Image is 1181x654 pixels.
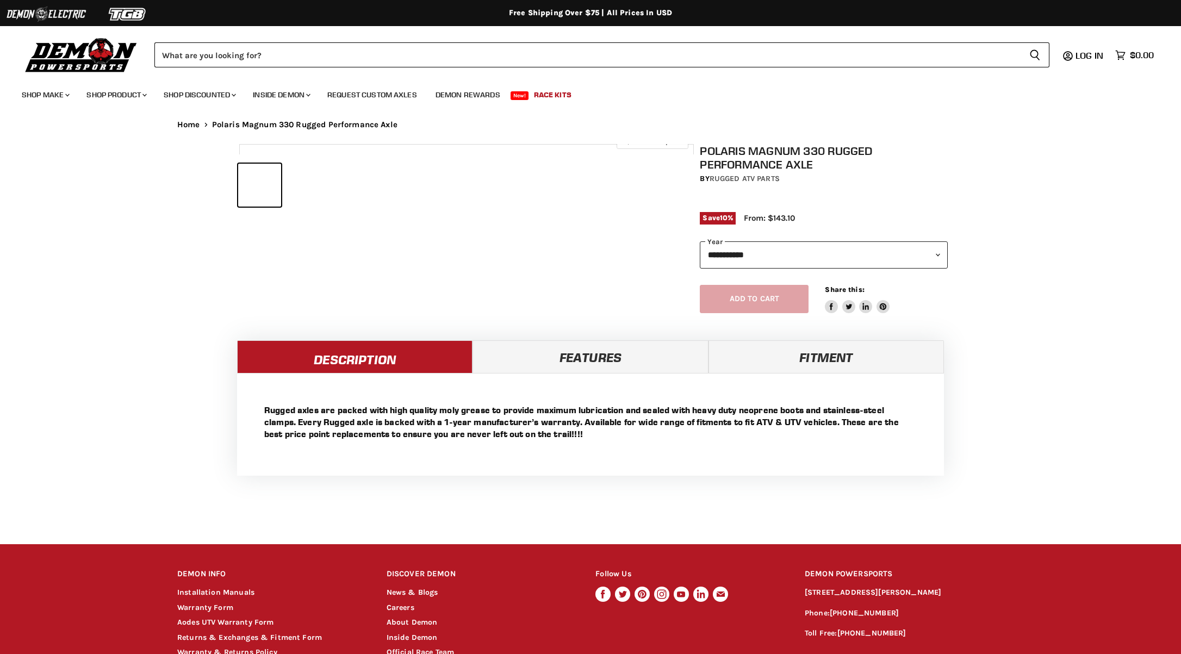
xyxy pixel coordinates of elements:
form: Product [154,42,1049,67]
a: Home [177,120,200,129]
span: Polaris Magnum 330 Rugged Performance Axle [212,120,397,129]
button: Search [1021,42,1049,67]
a: [PHONE_NUMBER] [837,628,906,638]
h2: DEMON POWERSPORTS [805,562,1004,587]
a: Shop Product [78,84,153,106]
span: From: $143.10 [744,213,795,223]
a: Shop Discounted [156,84,243,106]
a: Shop Make [14,84,76,106]
div: by [700,173,948,185]
a: News & Blogs [387,588,438,597]
span: New! [511,91,529,100]
a: About Demon [387,618,438,627]
span: $0.00 [1130,50,1154,60]
input: Search [154,42,1021,67]
p: Toll Free: [805,627,1004,640]
a: $0.00 [1110,47,1159,63]
img: Demon Powersports [22,35,141,74]
a: Aodes UTV Warranty Form [177,618,274,627]
span: 10 [720,214,728,222]
a: Log in [1071,51,1110,60]
span: Log in [1076,50,1103,61]
ul: Main menu [14,79,1151,106]
a: Returns & Exchanges & Fitment Form [177,633,322,642]
div: Free Shipping Over $75 | All Prices In USD [156,8,1025,18]
a: Careers [387,603,414,612]
a: Warranty Form [177,603,233,612]
img: TGB Logo 2 [87,4,169,24]
a: Description [237,340,473,373]
a: [PHONE_NUMBER] [830,608,899,618]
a: Features [473,340,708,373]
h2: Follow Us [595,562,784,587]
a: Fitment [708,340,944,373]
a: Inside Demon [387,633,438,642]
h1: Polaris Magnum 330 Rugged Performance Axle [700,144,948,171]
p: Rugged axles are packed with high quality moly grease to provide maximum lubrication and sealed w... [264,404,917,440]
span: Click to expand [622,137,682,145]
a: Inside Demon [245,84,317,106]
a: Demon Rewards [427,84,508,106]
img: Demon Electric Logo 2 [5,4,87,24]
select: year [700,241,948,268]
a: Rugged ATV Parts [710,174,780,183]
a: Request Custom Axles [319,84,425,106]
aside: Share this: [825,285,890,314]
a: Installation Manuals [177,588,254,597]
h2: DEMON INFO [177,562,366,587]
h2: DISCOVER DEMON [387,562,575,587]
nav: Breadcrumbs [156,120,1025,129]
span: Share this: [825,285,864,294]
span: Save % [700,212,736,224]
p: Phone: [805,607,1004,620]
button: IMAGE thumbnail [238,164,281,207]
a: Race Kits [526,84,580,106]
p: [STREET_ADDRESS][PERSON_NAME] [805,587,1004,599]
